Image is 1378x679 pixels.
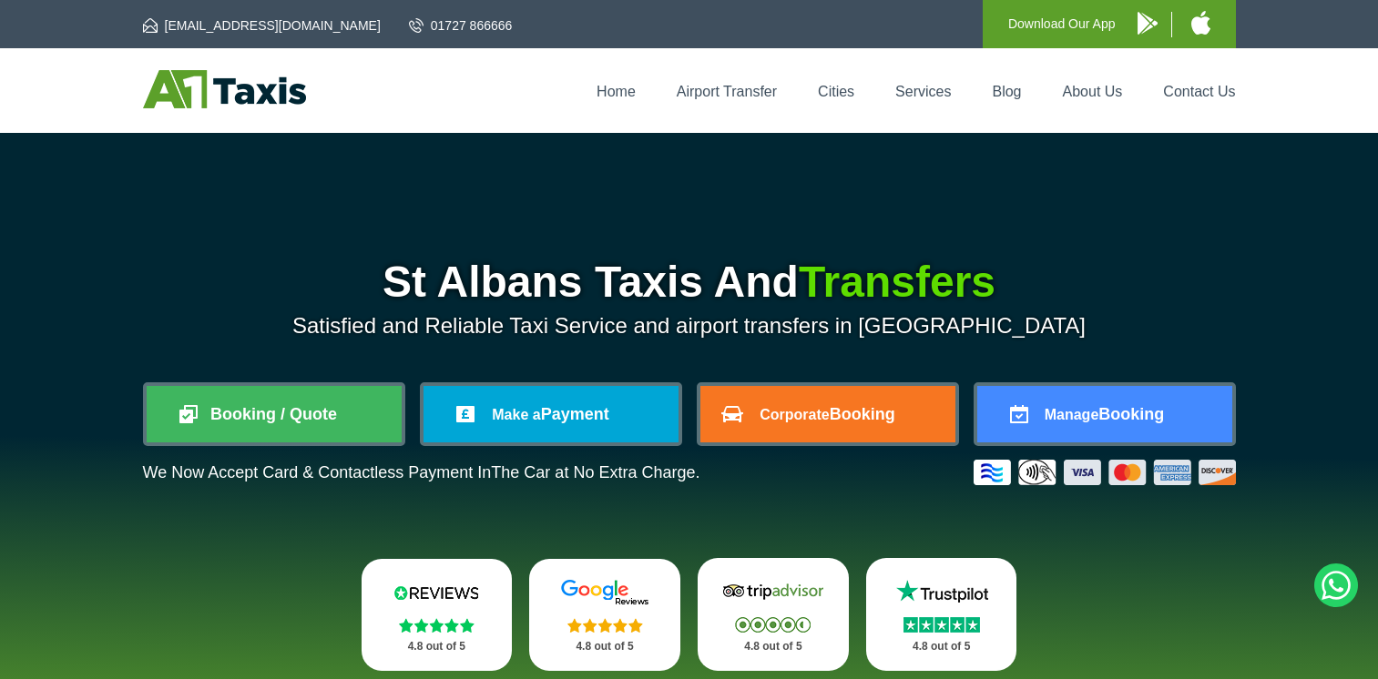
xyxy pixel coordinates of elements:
[362,559,513,671] a: Reviews.io Stars 4.8 out of 5
[147,386,402,442] a: Booking / Quote
[382,579,491,606] img: Reviews.io
[818,84,854,99] a: Cities
[977,386,1232,442] a: ManageBooking
[895,84,951,99] a: Services
[698,558,849,671] a: Tripadvisor Stars 4.8 out of 5
[866,558,1017,671] a: Trustpilot Stars 4.8 out of 5
[529,559,680,671] a: Google Stars 4.8 out of 5
[903,617,980,633] img: Stars
[735,617,811,633] img: Stars
[143,260,1236,304] h1: St Albans Taxis And
[143,16,381,35] a: [EMAIL_ADDRESS][DOMAIN_NAME]
[424,386,679,442] a: Make aPayment
[409,16,513,35] a: 01727 866666
[677,84,777,99] a: Airport Transfer
[887,578,996,605] img: Trustpilot
[760,407,829,422] span: Corporate
[1163,84,1235,99] a: Contact Us
[399,618,475,633] img: Stars
[719,578,828,605] img: Tripadvisor
[143,463,700,482] p: We Now Accept Card & Contactless Payment In
[1008,13,1116,35] p: Download Our App
[1045,407,1099,422] span: Manage
[1138,12,1158,35] img: A1 Taxis Android App
[700,386,955,442] a: CorporateBooking
[492,407,540,422] span: Make a
[1063,84,1123,99] a: About Us
[550,579,659,606] img: Google
[799,258,995,306] span: Transfers
[567,618,643,633] img: Stars
[382,635,493,658] p: 4.8 out of 5
[549,635,660,658] p: 4.8 out of 5
[143,313,1236,339] p: Satisfied and Reliable Taxi Service and airport transfers in [GEOGRAPHIC_DATA]
[1191,11,1210,35] img: A1 Taxis iPhone App
[597,84,636,99] a: Home
[491,463,699,481] span: The Car at No Extra Charge.
[143,70,306,108] img: A1 Taxis St Albans LTD
[992,84,1021,99] a: Blog
[974,460,1236,485] img: Credit And Debit Cards
[718,635,829,658] p: 4.8 out of 5
[886,635,997,658] p: 4.8 out of 5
